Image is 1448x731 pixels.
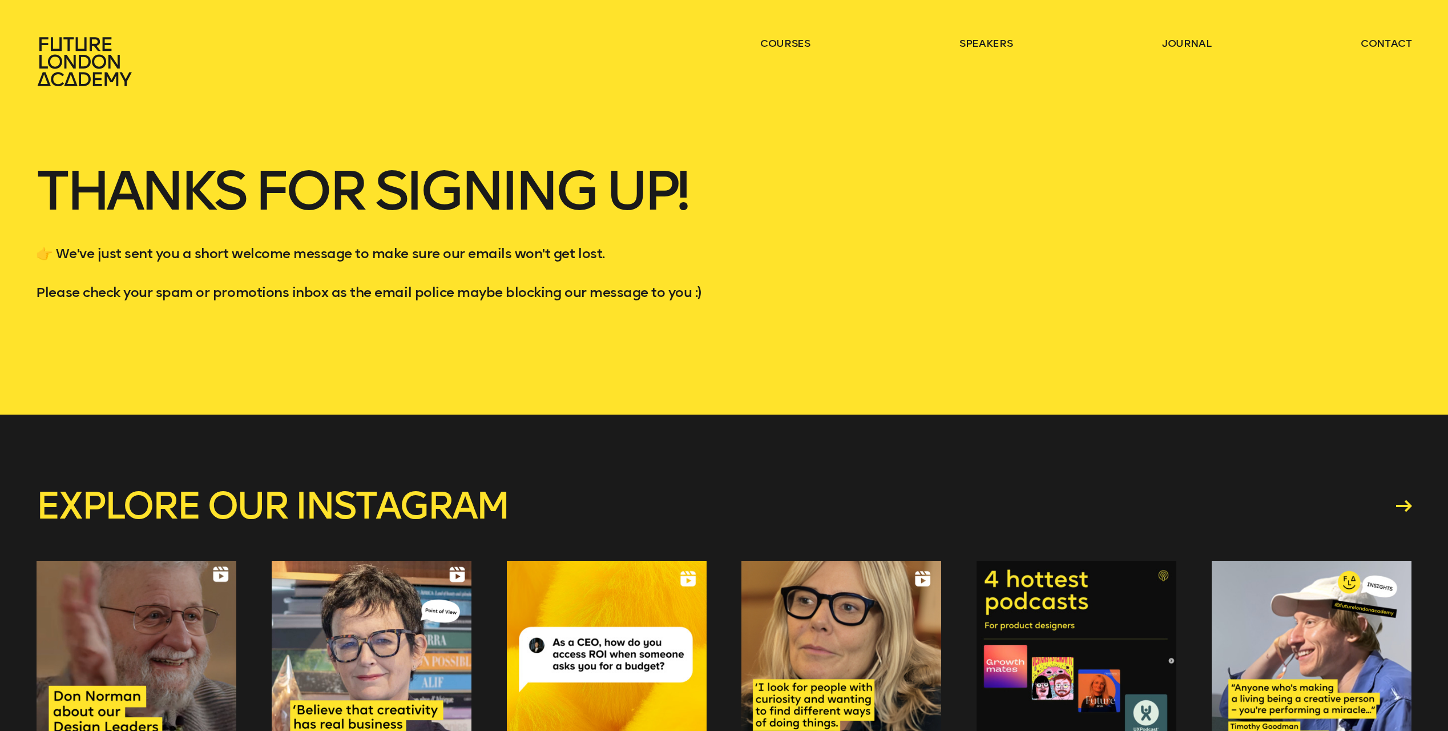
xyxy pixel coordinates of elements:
[760,37,810,50] a: courses
[959,37,1013,50] a: speakers
[1162,37,1212,50] a: journal
[36,488,1411,524] a: Explore our instagram
[36,243,1411,264] p: 👉 We've just sent you a short welcome message to make sure our emails won't get lost.
[1361,37,1412,50] a: contact
[36,166,1411,243] h1: Thanks for signing up!
[36,282,1411,323] p: Please check your spam or promotions inbox as the email police maybe blocking our message to you :)‌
